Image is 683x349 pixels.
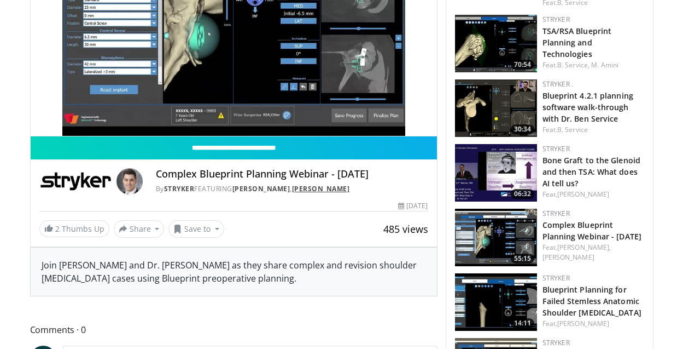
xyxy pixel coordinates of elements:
[542,90,633,124] a: Blueprint 4.2.1 planning software walk-through with Dr. Ben Service
[557,190,609,199] a: [PERSON_NAME]
[542,190,644,199] div: Feat.
[542,319,644,329] div: Feat.
[30,323,437,337] span: Comments 0
[542,273,570,283] a: Stryker
[542,284,641,318] a: Blueprint Planning for Failed Stemless Anatomic Shoulder [MEDICAL_DATA]
[557,319,609,328] a: [PERSON_NAME]
[542,79,574,89] a: Stryker .
[455,144,537,202] img: 2fe98b9b-57e2-46a3-a8ae-c8f1b1498471.150x105_q85_crop-smart_upscale.jpg
[511,189,534,199] span: 06:32
[542,209,570,218] a: Stryker
[542,220,642,242] a: Complex Blueprint Planning Webinar - [DATE]
[55,224,60,234] span: 2
[511,60,534,70] span: 70:54
[39,220,109,237] a: 2 Thumbs Up
[542,125,644,135] div: Feat.
[542,15,570,24] a: Stryker
[511,124,534,134] span: 30:34
[398,201,428,211] div: [DATE]
[455,144,537,202] a: 06:32
[511,318,534,328] span: 14:11
[542,60,644,70] div: Feat.
[292,184,350,193] a: [PERSON_NAME]
[455,15,537,72] img: a4d3b802-610a-4c4d-91a4-ffc1b6f0ec47.150x105_q85_crop-smart_upscale.jpg
[542,338,570,347] a: Stryker
[557,125,588,134] a: B. Service
[542,155,641,188] a: Bone Graft to the Glenoid and then TSA: What does AI tell us?
[511,254,534,264] span: 55:15
[114,220,165,238] button: Share
[591,60,618,70] a: M. Amini
[156,168,428,180] h4: Complex Blueprint Planning Webinar - [DATE]
[455,273,537,331] img: c13ded17-286e-4953-b0b0-4a5850984392.150x105_q85_crop-smart_upscale.jpg
[383,222,428,236] span: 485 views
[557,60,589,70] a: B. Service,
[455,15,537,72] a: 70:54
[542,144,570,153] a: Stryker
[455,209,537,266] img: 2640b230-daff-4365-83bd-21e2b960ecb5.150x105_q85_crop-smart_upscale.jpg
[455,79,537,137] a: 30:34
[39,168,112,194] img: Stryker
[455,273,537,331] a: 14:11
[455,79,537,137] img: 9fb1103d-667f-4bf7-ae7b-90017cecf1e6.150x105_q85_crop-smart_upscale.jpg
[168,220,224,238] button: Save to
[164,184,195,193] a: Stryker
[31,248,437,296] div: Join [PERSON_NAME] and Dr. [PERSON_NAME] as they share complex and revision shoulder [MEDICAL_DAT...
[542,243,644,262] div: Feat.
[557,243,611,252] a: [PERSON_NAME],
[116,168,143,194] img: Avatar
[156,184,428,194] div: By FEATURING ,
[455,209,537,266] a: 55:15
[542,26,612,59] a: TSA/RSA Blueprint Planning and Technologies
[232,184,290,193] a: [PERSON_NAME]
[542,253,594,262] a: [PERSON_NAME]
